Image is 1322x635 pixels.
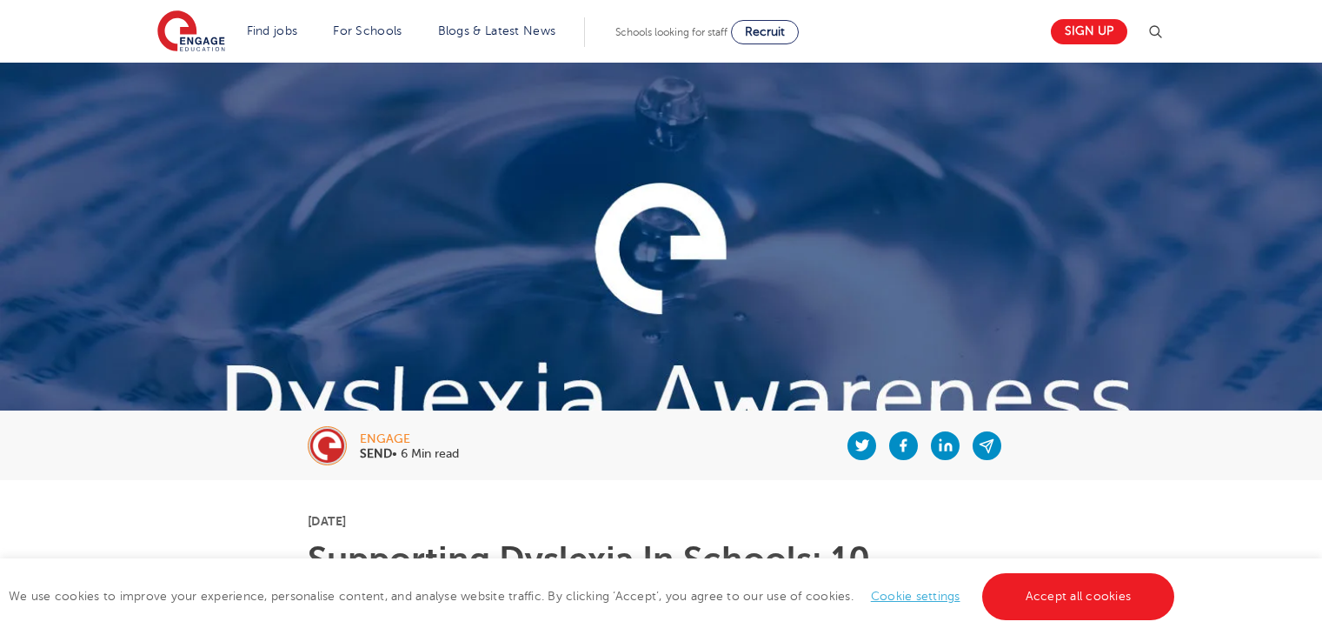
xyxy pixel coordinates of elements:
p: • 6 Min read [360,448,459,460]
a: Blogs & Latest News [438,24,556,37]
a: Accept all cookies [982,573,1175,620]
span: We use cookies to improve your experience, personalise content, and analyse website traffic. By c... [9,590,1179,603]
a: For Schools [333,24,402,37]
b: SEND [360,447,392,460]
p: [DATE] [308,515,1014,527]
a: Cookie settings [871,590,960,603]
a: Recruit [731,20,799,44]
a: Sign up [1051,19,1127,44]
h1: Supporting Dyslexia In Schools: 10 Teaching Strategies | Engage [308,543,1014,612]
span: Recruit [745,25,785,38]
div: engage [360,433,459,445]
img: Engage Education [157,10,225,54]
a: Find jobs [247,24,298,37]
span: Schools looking for staff [615,26,727,38]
